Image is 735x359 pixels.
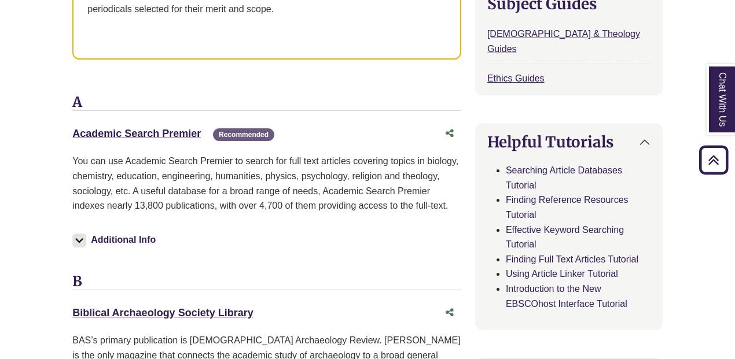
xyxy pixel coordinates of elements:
a: Biblical Archaeology Society Library [72,307,253,319]
a: [DEMOGRAPHIC_DATA] & Theology Guides [487,29,640,54]
a: Introduction to the New EBSCOhost Interface Tutorial [506,284,627,309]
button: Share this database [438,302,461,324]
button: Additional Info [72,232,159,248]
button: Helpful Tutorials [476,124,662,160]
a: Finding Reference Resources Tutorial [506,195,629,220]
a: Using Article Linker Tutorial [506,269,618,279]
a: Back to Top [695,152,732,168]
a: Effective Keyword Searching Tutorial [506,225,624,250]
h3: A [72,94,461,112]
span: Recommended [213,128,274,142]
h3: B [72,273,461,291]
a: Academic Search Premier [72,128,201,139]
a: Searching Article Databases Tutorial [506,165,622,190]
a: Ethics Guides [487,73,545,83]
button: Share this database [438,123,461,145]
a: Finding Full Text Articles Tutorial [506,254,638,264]
p: You can use Academic Search Premier to search for full text articles covering topics in biology, ... [72,154,461,213]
